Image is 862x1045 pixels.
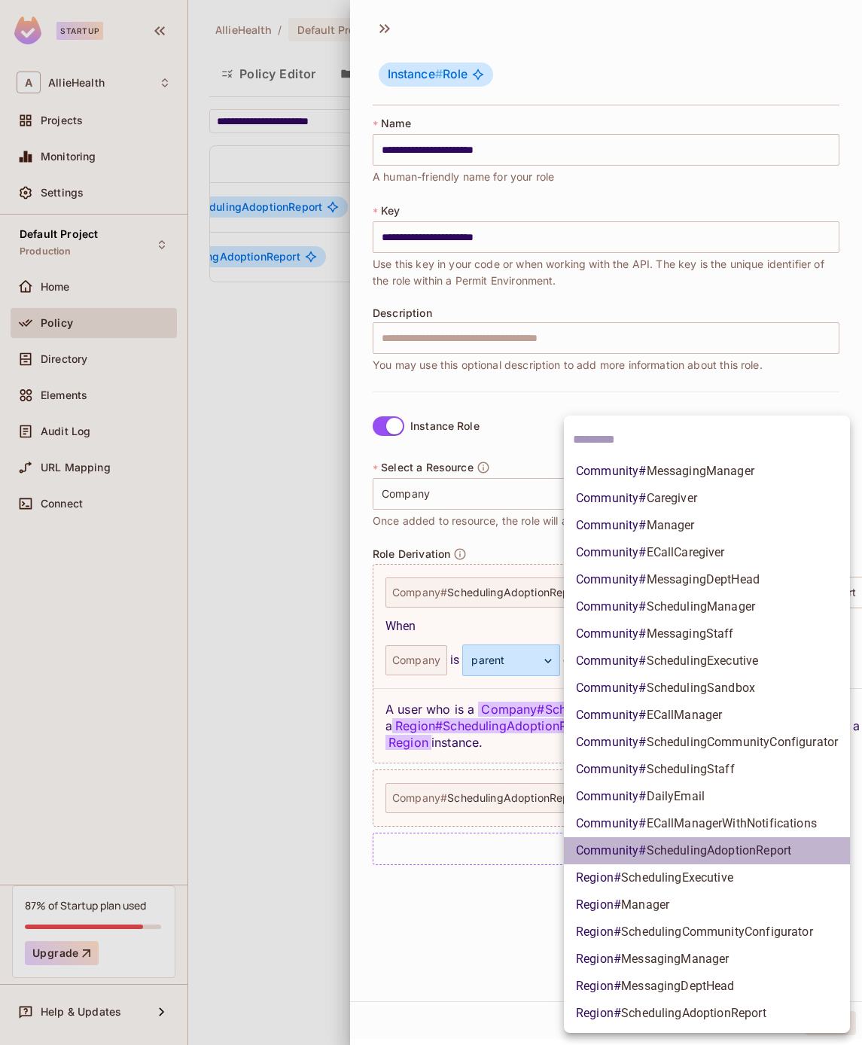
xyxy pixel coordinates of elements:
span: MessagingStaff [647,626,734,641]
span: Region # [576,923,813,941]
span: Community # [576,706,722,724]
span: DailyEmail [647,789,705,803]
span: Community # [576,842,791,860]
span: SchedulingExecutive [621,870,733,885]
span: ECallManagerWithNotifications [647,816,817,830]
span: SchedulingSandbox [647,681,756,695]
span: Community # [576,760,735,778]
span: Community # [576,598,755,616]
span: Region # [576,950,729,968]
span: Community # [576,462,754,480]
span: MessagingDeptHead [647,572,760,586]
span: SchedulingStaff [647,762,735,776]
span: SchedulingAdoptionReport [621,1006,766,1020]
span: Community # [576,815,817,833]
span: SchedulingAdoptionReport [647,843,792,858]
span: ECallCaregiver [647,545,725,559]
span: Community # [576,571,760,589]
span: Community # [576,489,697,507]
span: Manager [621,897,669,912]
span: Community # [576,544,725,562]
span: SchedulingManager [647,599,756,614]
span: SchedulingExecutive [647,654,759,668]
span: Manager [647,518,695,532]
span: Region # [576,896,669,914]
span: Region # [576,1004,766,1022]
span: Community # [576,516,695,535]
span: Region # [576,869,733,887]
span: Community # [576,788,705,806]
span: MessagingManager [621,952,729,966]
span: Community # [576,679,755,697]
span: ECallManager [647,708,723,722]
span: MessagingManager [647,464,754,478]
span: SchedulingCommunityConfigurator [647,735,839,749]
span: Community # [576,625,734,643]
span: Region # [576,977,735,995]
span: MessagingDeptHead [621,979,735,993]
span: Community # [576,733,838,751]
span: Caregiver [647,491,697,505]
span: SchedulingCommunityConfigurator [621,925,813,939]
span: Community # [576,652,758,670]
